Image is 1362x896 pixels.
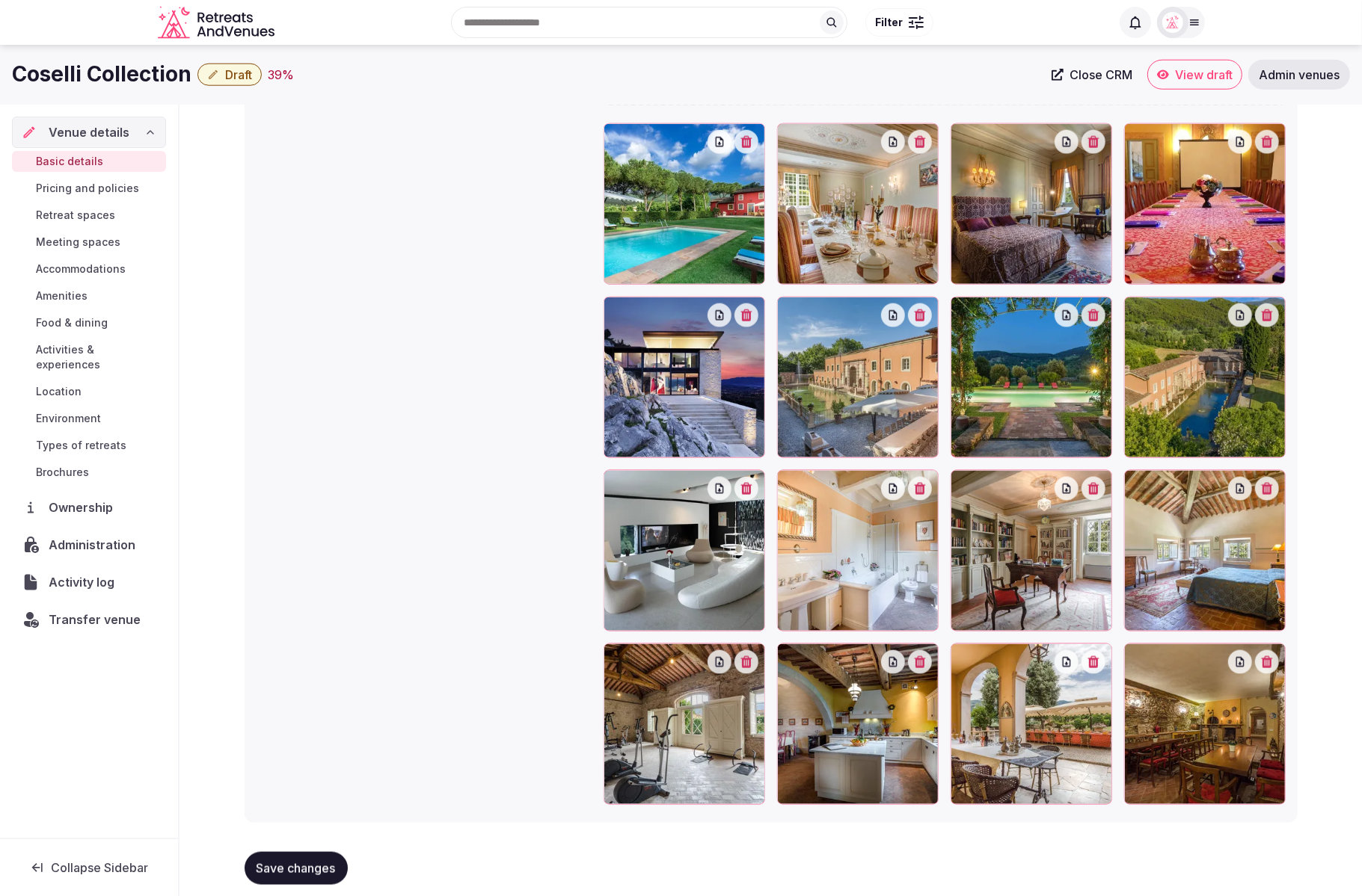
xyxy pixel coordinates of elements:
[12,60,191,89] h1: Coselli Collection
[1162,12,1183,33] img: miaceralde
[257,860,336,875] span: Save changes
[777,123,939,285] div: RV-Coselli Collection-dining.jpg
[12,381,166,402] a: Location
[1259,67,1340,82] span: Admin venues
[36,465,89,480] span: Brochures
[1147,60,1242,90] a: View draft
[158,6,277,40] svg: Retreats and Venues company logo
[268,66,294,84] button: 39%
[951,123,1112,285] div: RV-Coselli Collection-accommodation 2.jpg
[12,259,166,279] a: Accommodations
[225,67,252,82] span: Draft
[604,643,765,805] div: RV-Coselli Collection-amenities gym.JPG
[12,285,166,306] a: Amenities
[49,573,120,591] span: Activity log
[12,151,166,172] a: Basic details
[1124,470,1286,631] div: RV-Coselli Collection-accommodation.jpg
[36,411,101,426] span: Environment
[1124,643,1286,805] div: RV-Coselli Collection-dining 2.jpg
[1175,67,1233,82] span: View draft
[12,492,166,523] a: Ownership
[49,536,141,554] span: Administration
[12,529,166,560] a: Administration
[36,181,139,196] span: Pricing and policies
[36,342,160,372] span: Activities & experiences
[604,470,765,631] div: RV-Coselli Collection-living area 2.jpg
[268,66,294,84] div: 39 %
[49,123,129,141] span: Venue details
[777,297,939,458] div: RV-Coselli Collection-exterior.jpg
[36,384,82,399] span: Location
[36,315,108,330] span: Food & dining
[36,288,88,303] span: Amenities
[36,235,120,250] span: Meeting spaces
[12,851,166,884] button: Collapse Sidebar
[12,566,166,598] a: Activity log
[12,604,166,635] button: Transfer venue
[36,154,103,169] span: Basic details
[777,643,939,805] div: RV-Coselli Collection-kitchen.JPG
[777,470,939,631] div: RV-Coselli Collection-bathroom 2.jpg
[12,178,166,199] a: Pricing and policies
[12,312,166,333] a: Food & dining
[951,297,1112,458] div: RV-Coselli Collection-hero image.jpg
[865,8,933,37] button: Filter
[36,438,126,453] span: Types of retreats
[36,262,126,276] span: Accommodations
[12,462,166,483] a: Brochures
[12,232,166,253] a: Meeting spaces
[604,297,765,458] div: RV-Coselli Collection-accommodation 3.jpg
[49,498,119,516] span: Ownership
[604,123,765,285] div: RV-Coselli Collection-pool area.JPG
[1070,67,1132,82] span: Close CRM
[51,860,148,875] span: Collapse Sidebar
[12,205,166,226] a: Retreat spaces
[245,851,348,884] button: Save changes
[12,435,166,456] a: Types of retreats
[875,15,903,30] span: Filter
[12,408,166,429] a: Environment
[1124,123,1286,285] div: RV-Coselli Collection-meeting room.jpg
[951,643,1112,805] div: RV-Coselli Collection- outdoor dining.JPG
[49,611,141,628] span: Transfer venue
[158,6,277,40] a: Visit the homepage
[1124,297,1286,458] div: RV-Coselli Collection-aerial view.jpg
[36,208,115,223] span: Retreat spaces
[197,64,262,86] button: Draft
[12,339,166,375] a: Activities & experiences
[1248,60,1350,90] a: Admin venues
[951,470,1112,631] div: RV-Coselli Collection-amenities.jpg
[1043,60,1141,90] a: Close CRM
